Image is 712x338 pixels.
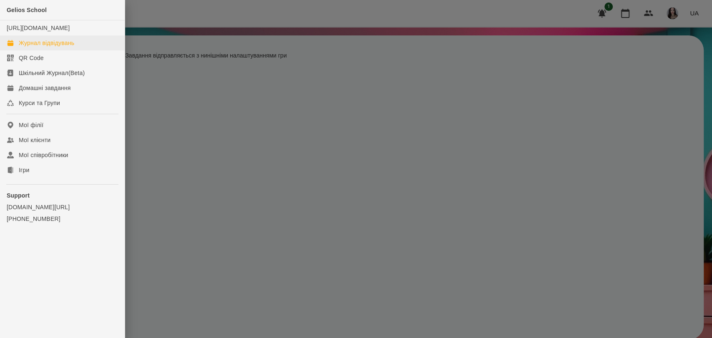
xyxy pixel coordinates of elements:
div: QR Code [19,54,44,62]
div: Шкільний Журнал(Beta) [19,69,85,77]
div: Мої клієнти [19,136,50,144]
div: Журнал відвідувань [19,39,74,47]
span: Gelios School [7,7,47,13]
div: Домашні завдання [19,84,70,92]
a: [URL][DOMAIN_NAME] [7,25,70,31]
div: Мої співробітники [19,151,68,159]
p: Support [7,191,118,200]
div: Ігри [19,166,29,174]
div: Курси та Групи [19,99,60,107]
a: [DOMAIN_NAME][URL] [7,203,118,211]
div: Мої філії [19,121,43,129]
a: [PHONE_NUMBER] [7,215,118,223]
